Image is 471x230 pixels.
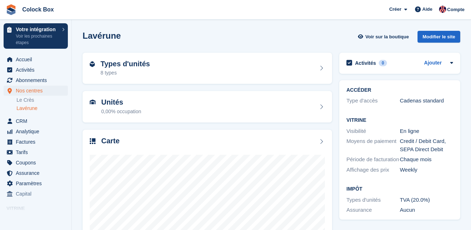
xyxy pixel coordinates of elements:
a: menu [4,126,68,136]
a: menu [4,147,68,157]
div: Credit / Debit Card, SEPA Direct Debit [400,137,453,153]
div: Chaque mois [400,155,453,164]
div: Modifier le site [418,31,460,43]
span: Créer [389,6,401,13]
div: 8 types [101,69,150,77]
span: Capital [16,189,59,199]
span: Analytique [16,126,59,136]
div: 0 [379,60,387,66]
h2: Vitrine [346,118,453,123]
div: Visibilité [346,127,400,135]
div: Types d'unités [346,196,400,204]
span: Compte [447,6,465,13]
a: menu [4,214,68,224]
a: Votre intégration Voir les prochaines étapes [4,23,68,49]
div: Moyens de paiement [346,137,400,153]
img: unit-icn-7be61d7bf1b0ce9d3e12c5938cc71ed9869f7b940bace4675aadf7bd6d80202e.svg [90,100,95,105]
span: Abonnements [16,75,59,85]
div: Type d'accès [346,97,400,105]
span: Coupons [16,158,59,168]
a: Ajouter [424,59,442,67]
h2: Unités [101,98,141,106]
div: Affichage des prix [346,166,400,174]
div: 0,00% occupation [101,108,141,115]
img: map-icn-33ee37083ee616e46c38cad1a60f524a97daa1e2b2c8c0bc3eb3415660979fc1.svg [90,138,95,144]
a: menu [4,189,68,199]
a: Le Crès [17,97,68,104]
a: menu [4,116,68,126]
h2: Types d'unités [101,60,150,68]
span: Paramètres [16,178,59,188]
span: Nos centres [16,86,59,96]
a: Unités 0,00% occupation [83,91,332,123]
a: menu [4,75,68,85]
span: Voir sur la boutique [365,33,409,40]
h2: Carte [101,137,120,145]
a: menu [4,54,68,64]
a: menu [4,65,68,75]
h2: ACCÉDER [346,87,453,93]
a: Types d'unités 8 types [83,53,332,84]
div: Période de facturation [346,155,400,164]
a: Modifier le site [418,31,460,45]
div: Assurance [346,206,400,214]
span: Boutique en ligne [16,214,59,224]
span: Factures [16,137,59,147]
a: menu [4,178,68,188]
a: menu [4,168,68,178]
h2: Impôt [346,186,453,192]
div: Aucun [400,206,453,214]
a: Colock Box [19,4,57,15]
a: Voir sur la boutique [357,31,412,43]
span: Activités [16,65,59,75]
span: Vitrine [6,205,71,212]
h2: Lavérune [83,31,121,40]
img: unit-type-icn-2b2737a686de81e16bb02015468b77c625bbabd49415b5ef34ead5e3b44a266d.svg [90,61,95,67]
a: menu [4,86,68,96]
div: Cadenas standard [400,97,453,105]
span: CRM [16,116,59,126]
h2: Activités [355,60,376,66]
img: Christophe Cloysil [439,6,446,13]
p: Votre intégration [16,27,59,32]
div: TVA (20.0%) [400,196,453,204]
div: Weekly [400,166,453,174]
p: Voir les prochaines étapes [16,33,59,46]
a: Lavérune [17,105,68,112]
span: Accueil [16,54,59,64]
div: En ligne [400,127,453,135]
img: stora-icon-8386f47178a22dfd0bd8f6a31ec36ba5ce8667c1dd55bd0f319d3a0aa187defe.svg [6,4,17,15]
span: Tarifs [16,147,59,157]
span: Assurance [16,168,59,178]
span: Aide [422,6,432,13]
a: menu [4,137,68,147]
a: menu [4,158,68,168]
